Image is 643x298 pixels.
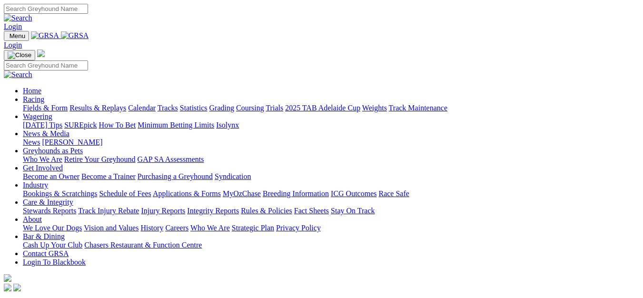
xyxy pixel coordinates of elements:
[23,112,52,120] a: Wagering
[23,172,639,181] div: Get Involved
[141,207,185,215] a: Injury Reports
[78,207,139,215] a: Track Injury Rebate
[158,104,178,112] a: Tracks
[4,22,22,30] a: Login
[23,258,86,266] a: Login To Blackbook
[23,249,69,258] a: Contact GRSA
[23,207,76,215] a: Stewards Reports
[4,31,29,41] button: Toggle navigation
[232,224,274,232] a: Strategic Plan
[4,60,88,70] input: Search
[215,172,251,180] a: Syndication
[138,121,214,129] a: Minimum Betting Limits
[23,189,639,198] div: Industry
[138,172,213,180] a: Purchasing a Greyhound
[23,87,41,95] a: Home
[389,104,447,112] a: Track Maintenance
[42,138,102,146] a: [PERSON_NAME]
[266,104,283,112] a: Trials
[23,207,639,215] div: Care & Integrity
[241,207,292,215] a: Rules & Policies
[23,241,82,249] a: Cash Up Your Club
[8,51,31,59] img: Close
[84,241,202,249] a: Chasers Restaurant & Function Centre
[209,104,234,112] a: Grading
[180,104,208,112] a: Statistics
[23,129,69,138] a: News & Media
[331,189,376,198] a: ICG Outcomes
[187,207,239,215] a: Integrity Reports
[23,121,639,129] div: Wagering
[23,164,63,172] a: Get Involved
[64,121,97,129] a: SUREpick
[31,31,59,40] img: GRSA
[23,232,65,240] a: Bar & Dining
[153,189,221,198] a: Applications & Forms
[23,121,62,129] a: [DATE] Tips
[294,207,329,215] a: Fact Sheets
[4,274,11,282] img: logo-grsa-white.png
[10,32,25,40] span: Menu
[23,198,73,206] a: Care & Integrity
[276,224,321,232] a: Privacy Policy
[285,104,360,112] a: 2025 TAB Adelaide Cup
[23,155,62,163] a: Who We Are
[190,224,230,232] a: Who We Are
[23,215,42,223] a: About
[4,4,88,14] input: Search
[23,155,639,164] div: Greyhounds as Pets
[128,104,156,112] a: Calendar
[140,224,163,232] a: History
[165,224,188,232] a: Careers
[331,207,375,215] a: Stay On Track
[37,50,45,57] img: logo-grsa-white.png
[84,224,138,232] a: Vision and Values
[4,284,11,291] img: facebook.svg
[23,181,48,189] a: Industry
[378,189,409,198] a: Race Safe
[99,121,136,129] a: How To Bet
[61,31,89,40] img: GRSA
[216,121,239,129] a: Isolynx
[23,138,40,146] a: News
[263,189,329,198] a: Breeding Information
[23,95,44,103] a: Racing
[138,155,204,163] a: GAP SA Assessments
[99,189,151,198] a: Schedule of Fees
[23,172,79,180] a: Become an Owner
[23,241,639,249] div: Bar & Dining
[81,172,136,180] a: Become a Trainer
[23,189,97,198] a: Bookings & Scratchings
[4,70,32,79] img: Search
[13,284,21,291] img: twitter.svg
[4,41,22,49] a: Login
[4,50,35,60] button: Toggle navigation
[23,224,82,232] a: We Love Our Dogs
[362,104,387,112] a: Weights
[69,104,126,112] a: Results & Replays
[236,104,264,112] a: Coursing
[223,189,261,198] a: MyOzChase
[23,224,639,232] div: About
[4,14,32,22] img: Search
[23,104,68,112] a: Fields & Form
[23,138,639,147] div: News & Media
[23,147,83,155] a: Greyhounds as Pets
[23,104,639,112] div: Racing
[64,155,136,163] a: Retire Your Greyhound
